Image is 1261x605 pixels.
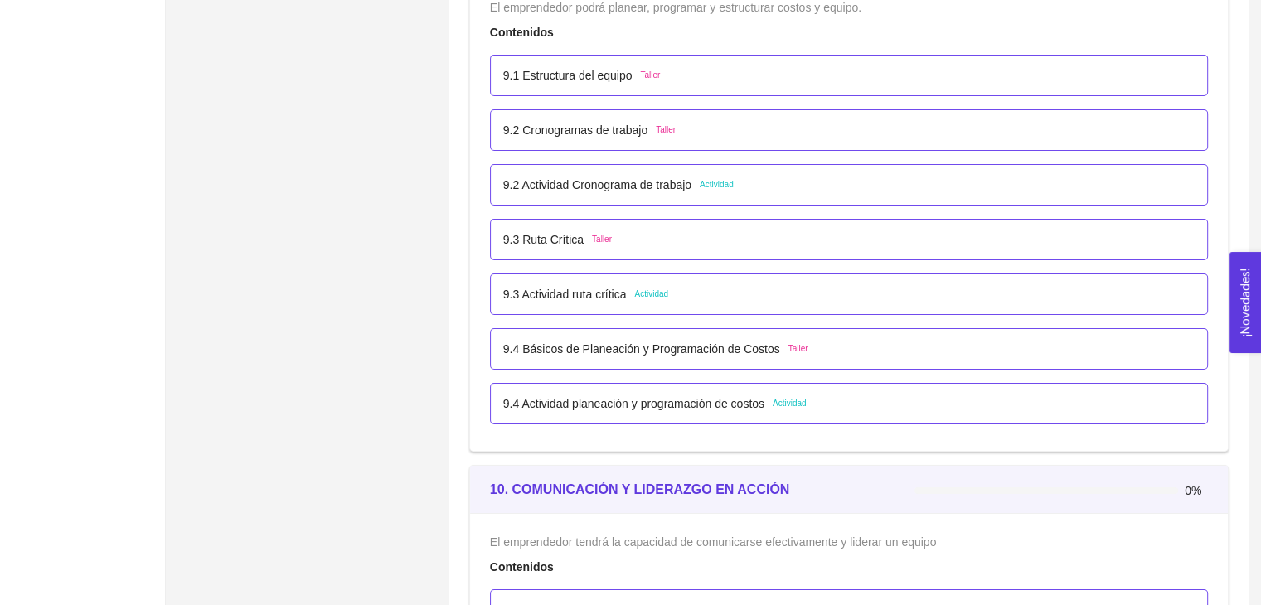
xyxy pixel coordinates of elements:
[490,26,554,39] strong: Contenidos
[640,69,660,82] span: Taller
[503,121,647,139] p: 9.2 Cronogramas de trabajo
[1229,252,1261,353] button: Open Feedback Widget
[656,123,676,137] span: Taller
[773,397,807,410] span: Actividad
[503,394,764,413] p: 9.4 Actividad planeación y programación de costos
[490,560,554,574] strong: Contenidos
[490,1,861,14] span: El emprendedor podrá planear, programar y estructurar costos y equipo.
[490,482,790,496] strong: 10. COMUNICACIÓN Y LIDERAZGO EN ACCIÓN
[503,340,780,358] p: 9.4 Básicos de Planeación y Programación de Costos
[503,176,691,194] p: 9.2 Actividad Cronograma de trabajo
[592,233,612,246] span: Taller
[503,66,633,85] p: 9.1 Estructura del equipo
[634,288,668,301] span: Actividad
[1185,485,1208,496] span: 0%
[503,230,584,249] p: 9.3 Ruta Crítica
[490,535,937,549] span: El emprendedor tendrá la capacidad de comunicarse efectivamente y liderar un equipo
[503,285,627,303] p: 9.3 Actividad ruta crítica
[700,178,734,191] span: Actividad
[788,342,808,356] span: Taller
